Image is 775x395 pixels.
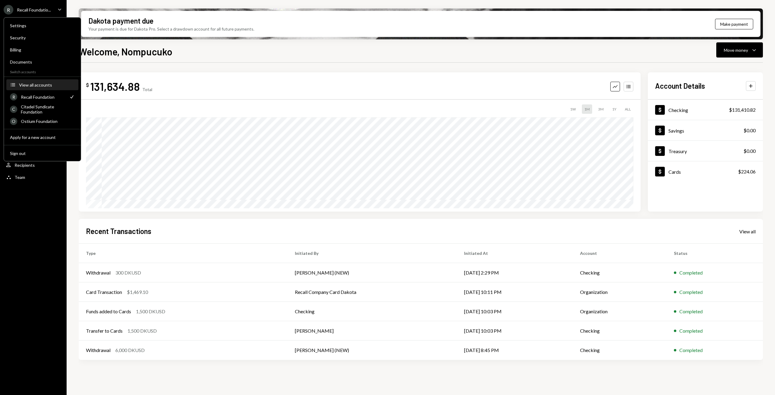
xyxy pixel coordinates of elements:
div: $1,469.10 [127,288,148,296]
td: [PERSON_NAME] (NEW) [288,341,457,360]
div: 1W [568,104,578,114]
td: [PERSON_NAME] [288,321,457,341]
a: Treasury$0.00 [648,141,763,161]
a: Checking$131,410.82 [648,100,763,120]
div: Checking [668,107,688,113]
div: $0.00 [744,147,756,155]
div: Transfer to Cards [86,327,123,334]
div: 6,000 DKUSD [115,347,145,354]
div: Cards [668,169,681,175]
h2: Account Details [655,81,705,91]
td: Checking [573,341,666,360]
th: Type [79,244,288,263]
a: Recipients [4,160,63,170]
a: Team [4,172,63,183]
div: Security [10,35,75,40]
a: Cards$224.06 [648,161,763,182]
div: Completed [679,347,703,354]
div: Settings [10,23,75,28]
div: 1Y [610,104,619,114]
div: O [10,118,17,125]
div: Completed [679,308,703,315]
div: Completed [679,327,703,334]
td: Organization [573,302,666,321]
div: $ [86,82,89,88]
div: Treasury [668,148,687,154]
button: Move money [716,42,763,58]
a: Savings$0.00 [648,120,763,140]
div: Completed [679,269,703,276]
div: View all accounts [19,82,75,87]
div: R [10,93,17,100]
div: Billing [10,47,75,52]
td: Recall Company Card Dakota [288,282,457,302]
div: Team [15,175,25,180]
div: 131,634.88 [90,80,140,93]
a: View all [739,228,756,235]
div: R [4,5,13,15]
div: $224.06 [738,168,756,175]
div: Card Transaction [86,288,122,296]
div: Savings [668,128,684,133]
h1: Welcome, Nompucuko [79,45,172,58]
a: Billing [6,44,78,55]
div: 1,500 DKUSD [127,327,157,334]
div: $0.00 [744,127,756,134]
a: Settings [6,20,78,31]
a: Documents [6,56,78,67]
div: Withdrawal [86,269,110,276]
a: OOstium Foundation [6,116,78,127]
td: [DATE] 2:29 PM [457,263,573,282]
div: Ostium Foundation [21,119,75,124]
td: Organization [573,282,666,302]
div: Your payment is due for Dakota Pro. Select a drawdown account for all future payments. [88,26,254,32]
div: Citadel Syndicate Foundation [21,104,75,114]
div: ALL [622,104,633,114]
div: Move money [724,47,748,53]
div: $131,410.82 [729,106,756,114]
td: [DATE] 10:03 PM [457,321,573,341]
div: Completed [679,288,703,296]
button: Sign out [6,148,78,159]
div: 1,500 DKUSD [136,308,165,315]
td: Checking [573,321,666,341]
div: Total [142,87,152,92]
th: Initiated By [288,244,457,263]
td: [PERSON_NAME] (NEW) [288,263,457,282]
td: [DATE] 10:11 PM [457,282,573,302]
div: Funds added to Cards [86,308,131,315]
div: 1M [582,104,592,114]
td: Checking [573,263,666,282]
div: C [10,106,17,113]
div: Recipients [15,163,35,168]
td: [DATE] 8:45 PM [457,341,573,360]
h2: Recent Transactions [86,226,151,236]
div: Documents [10,59,75,64]
div: Recall Foundation [21,94,65,100]
th: Account [573,244,666,263]
a: CCitadel Syndicate Foundation [6,104,78,114]
div: 3M [596,104,606,114]
div: Dakota payment due [88,16,153,26]
div: Sign out [10,151,75,156]
th: Initiated At [457,244,573,263]
div: Recall Foundatio... [17,7,51,12]
button: Apply for a new account [6,132,78,143]
button: Make payment [715,19,753,29]
th: Status [667,244,763,263]
a: Security [6,32,78,43]
div: Withdrawal [86,347,110,354]
div: 300 DKUSD [115,269,141,276]
td: Checking [288,302,457,321]
td: [DATE] 10:03 PM [457,302,573,321]
button: View all accounts [6,80,78,91]
div: Apply for a new account [10,135,75,140]
div: Switch accounts [4,68,81,74]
